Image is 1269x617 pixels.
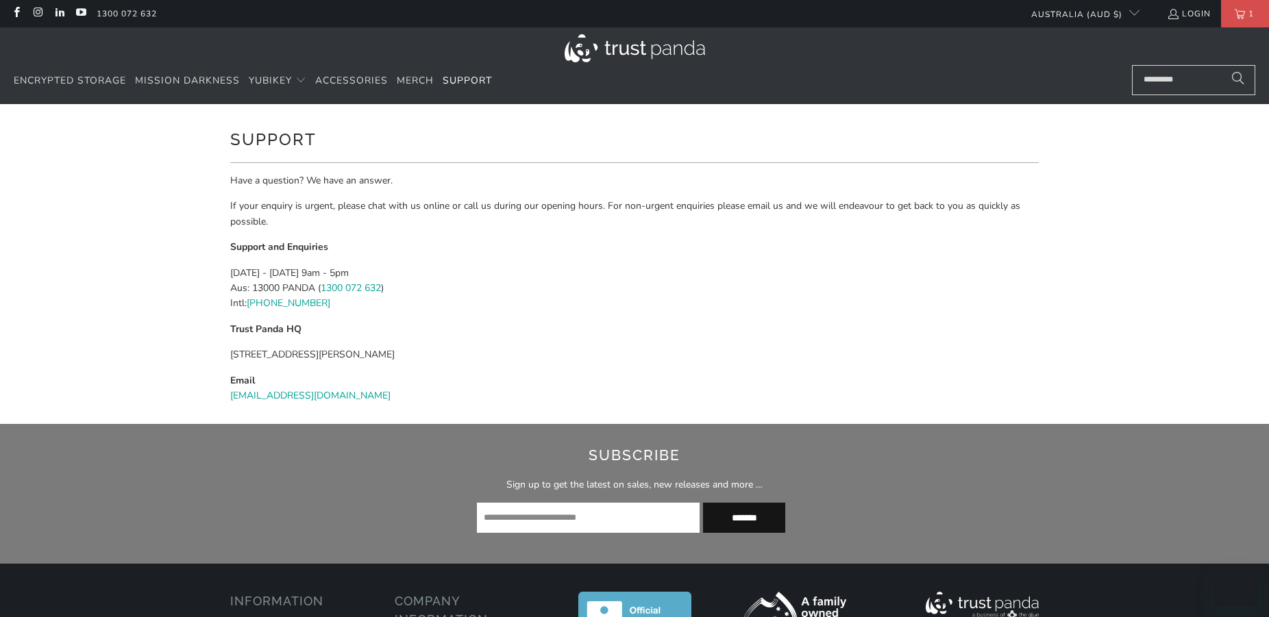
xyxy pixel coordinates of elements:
[443,74,492,87] span: Support
[258,444,1011,466] h2: Subscribe
[247,297,330,310] a: [PHONE_NUMBER]
[14,65,126,97] a: Encrypted Storage
[397,74,434,87] span: Merch
[230,240,328,253] strong: Support and Enquiries
[397,65,434,97] a: Merch
[230,323,301,336] strong: Trust Panda HQ
[97,6,157,21] a: 1300 072 632
[135,65,240,97] a: Mission Darkness
[230,374,255,387] strong: Email
[1221,65,1255,95] button: Search
[249,65,306,97] summary: YubiKey
[53,8,65,19] a: Trust Panda Australia on LinkedIn
[32,8,43,19] a: Trust Panda Australia on Instagram
[230,173,1039,188] p: Have a question? We have an answer.
[75,8,86,19] a: Trust Panda Australia on YouTube
[321,281,381,294] a: 1300 072 632
[230,347,1039,362] p: [STREET_ADDRESS][PERSON_NAME]
[230,266,1039,312] p: [DATE] - [DATE] 9am - 5pm Aus: 13000 PANDA ( ) Intl:
[1214,562,1258,606] iframe: Button to launch messaging window
[249,74,292,87] span: YubiKey
[565,34,705,62] img: Trust Panda Australia
[1132,65,1255,95] input: Search...
[230,125,1039,152] h1: Support
[230,199,1039,229] p: If your enquiry is urgent, please chat with us online or call us during our opening hours. For no...
[14,65,492,97] nav: Translation missing: en.navigation.header.main_nav
[315,74,388,87] span: Accessories
[135,74,240,87] span: Mission Darkness
[443,65,492,97] a: Support
[1167,6,1211,21] a: Login
[258,477,1011,492] p: Sign up to get the latest on sales, new releases and more …
[10,8,22,19] a: Trust Panda Australia on Facebook
[315,65,388,97] a: Accessories
[14,74,126,87] span: Encrypted Storage
[230,389,391,402] a: [EMAIL_ADDRESS][DOMAIN_NAME]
